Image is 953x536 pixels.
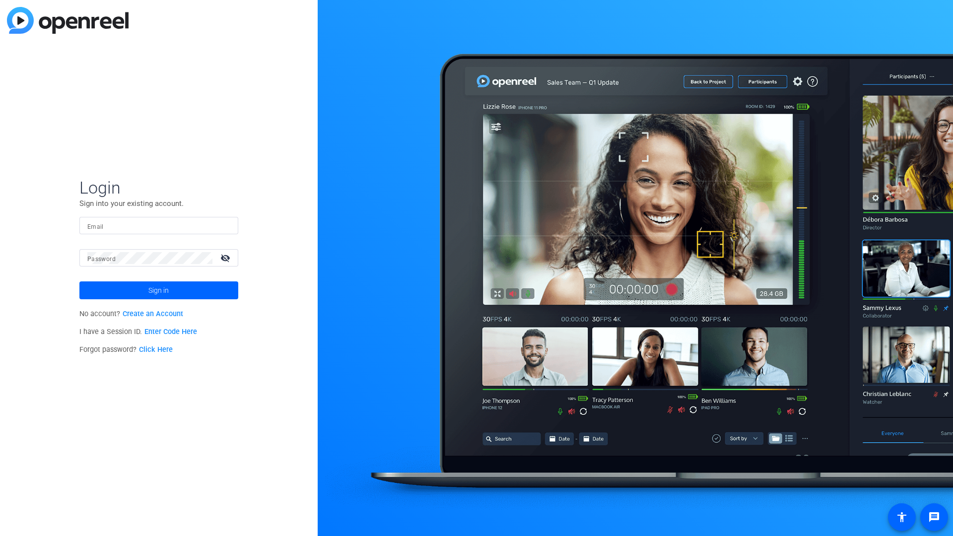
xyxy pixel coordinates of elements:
a: Click Here [139,345,173,354]
a: Enter Code Here [144,328,197,336]
p: Sign into your existing account. [79,198,238,209]
button: Sign in [79,281,238,299]
a: Create an Account [123,310,183,318]
span: Sign in [148,278,169,303]
mat-icon: visibility_off [214,251,238,265]
input: Enter Email Address [87,220,230,232]
span: Login [79,177,238,198]
span: I have a Session ID. [79,328,197,336]
mat-label: Email [87,223,104,230]
span: Forgot password? [79,345,173,354]
mat-icon: accessibility [896,511,908,523]
mat-label: Password [87,256,116,263]
img: blue-gradient.svg [7,7,129,34]
mat-icon: message [928,511,940,523]
span: No account? [79,310,183,318]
